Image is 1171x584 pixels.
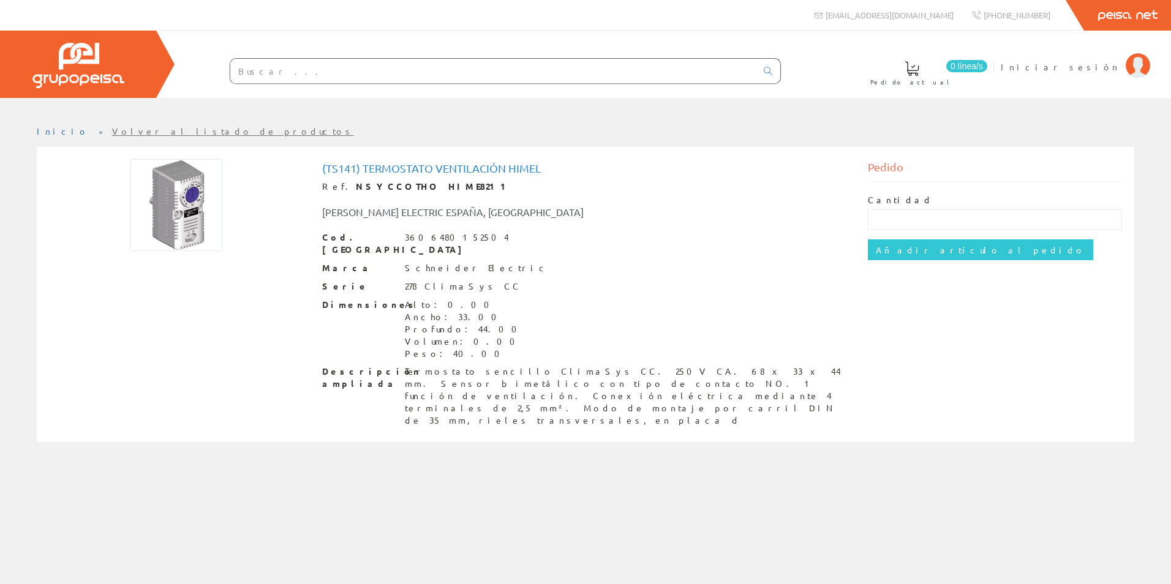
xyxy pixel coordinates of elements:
[322,365,396,390] span: Descripción ampliada
[405,299,524,311] div: Alto: 0.00
[1001,61,1120,73] span: Iniciar sesión
[356,181,511,192] strong: NSYCCOTHO HIME8211
[322,262,396,274] span: Marca
[870,76,954,88] span: Pedido actual
[868,159,1123,182] div: Pedido
[32,43,124,88] img: Grupo Peisa
[130,159,222,251] img: Foto artículo (ts141) Termostato Ventilación Himel (150x150)
[405,365,849,427] div: Termostato sencillo ClimaSys CC. 250V CA. 68 x 33 x 44 mm. Sensor bimetálico con tipo de contacto...
[405,262,549,274] div: Schneider Electric
[322,280,396,293] span: Serie
[946,60,987,72] span: 0 línea/s
[313,205,631,219] div: [PERSON_NAME] ELECTRIC ESPAÑA, [GEOGRAPHIC_DATA]
[868,239,1093,260] input: Añadir artículo al pedido
[405,348,524,360] div: Peso: 40.00
[230,59,756,83] input: Buscar ...
[826,10,954,20] span: [EMAIL_ADDRESS][DOMAIN_NAME]
[1001,51,1150,62] a: Iniciar sesión
[405,280,521,293] div: 278 ClimaSys CC
[405,231,509,244] div: 3606480152504
[112,125,354,137] a: Volver al listado de productos
[322,299,396,311] span: Dimensiones
[868,194,933,206] label: Cantidad
[405,335,524,348] div: Volumen: 0.00
[322,231,396,256] span: Cod. [GEOGRAPHIC_DATA]
[37,125,89,137] a: Inicio
[405,323,524,335] div: Profundo: 44.00
[984,10,1050,20] span: [PHONE_NUMBER]
[322,181,849,193] div: Ref.
[405,311,524,323] div: Ancho: 33.00
[322,162,849,174] h1: (ts141) Termostato Ventilación Himel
